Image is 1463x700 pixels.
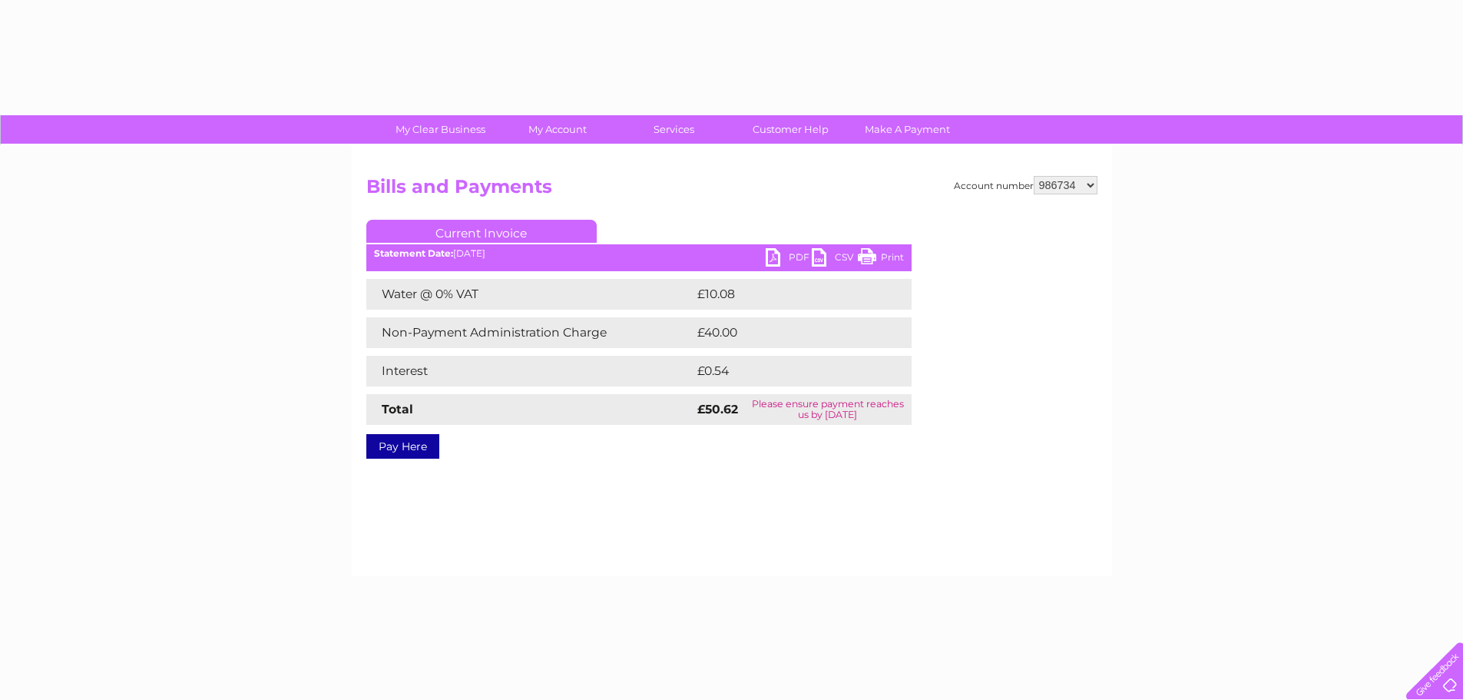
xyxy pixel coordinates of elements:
b: Statement Date: [374,247,453,259]
a: Pay Here [366,434,439,459]
td: £0.54 [693,356,875,386]
strong: Total [382,402,413,416]
a: CSV [812,248,858,270]
a: My Clear Business [377,115,504,144]
td: £10.08 [693,279,880,310]
a: My Account [494,115,621,144]
td: £40.00 [693,317,882,348]
div: Account number [954,176,1097,194]
h2: Bills and Payments [366,176,1097,205]
div: [DATE] [366,248,912,259]
a: Customer Help [727,115,854,144]
a: Services [611,115,737,144]
td: Non-Payment Administration Charge [366,317,693,348]
a: Current Invoice [366,220,597,243]
td: Interest [366,356,693,386]
a: PDF [766,248,812,270]
td: Please ensure payment reaches us by [DATE] [744,394,912,425]
a: Print [858,248,904,270]
strong: £50.62 [697,402,738,416]
a: Make A Payment [844,115,971,144]
td: Water @ 0% VAT [366,279,693,310]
